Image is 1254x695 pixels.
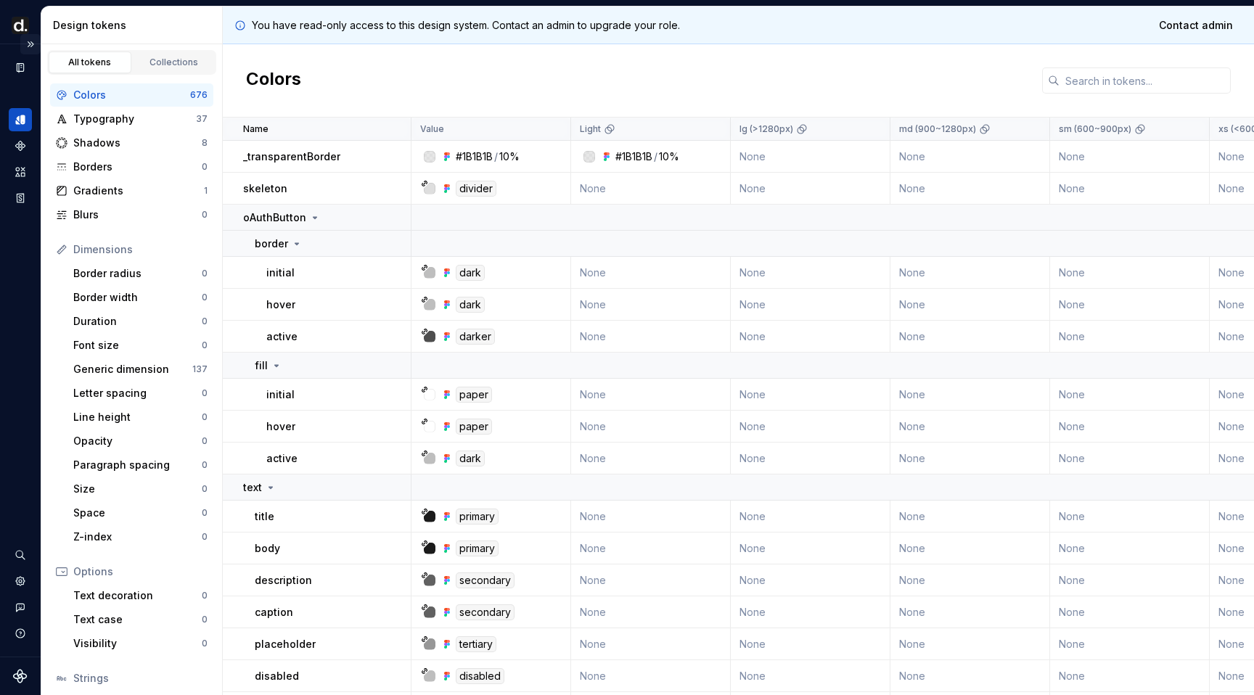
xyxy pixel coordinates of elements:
p: active [266,329,298,344]
div: Blurs [73,207,202,222]
div: Colors [73,88,190,102]
td: None [1050,321,1210,353]
div: dark [456,265,485,281]
p: disabled [255,669,299,683]
div: 0 [202,316,208,327]
div: Assets [9,160,32,184]
div: dark [456,451,485,466]
td: None [571,501,731,532]
div: paper [456,387,492,403]
span: Contact admin [1159,18,1233,33]
td: None [571,173,731,205]
p: _transparentBorder [243,149,340,164]
p: title [255,509,274,524]
div: Generic dimension [73,362,192,377]
td: None [1050,289,1210,321]
a: Text decoration0 [67,584,213,607]
a: Documentation [9,56,32,79]
div: Border radius [73,266,202,281]
td: None [731,501,890,532]
div: Text decoration [73,588,202,603]
td: None [571,289,731,321]
td: None [890,628,1050,660]
td: None [890,321,1050,353]
div: darker [456,329,495,345]
a: Design tokens [9,108,32,131]
div: tertiary [456,636,496,652]
a: Space0 [67,501,213,525]
div: 676 [190,89,208,101]
a: Paragraph spacing0 [67,453,213,477]
td: None [571,443,731,474]
a: Contact admin [1149,12,1242,38]
div: Search ⌘K [9,543,32,567]
td: None [1050,379,1210,411]
td: None [731,289,890,321]
div: Visibility [73,636,202,651]
td: None [571,660,731,692]
a: Storybook stories [9,186,32,210]
div: Line height [73,410,202,424]
div: 137 [192,363,208,375]
div: Size [73,482,202,496]
a: Typography37 [50,107,213,131]
div: Borders [73,160,202,174]
div: / [494,149,498,164]
td: None [731,141,890,173]
p: body [255,541,280,556]
div: 0 [202,268,208,279]
p: description [255,573,312,588]
div: Strings [73,671,208,686]
td: None [890,141,1050,173]
input: Search in tokens... [1060,67,1231,94]
td: None [1050,564,1210,596]
td: None [1050,173,1210,205]
td: None [731,596,890,628]
td: None [1050,501,1210,532]
a: Font size0 [67,334,213,357]
td: None [890,532,1050,564]
p: oAuthButton [243,210,306,225]
div: 0 [202,161,208,173]
p: active [266,451,298,466]
td: None [890,411,1050,443]
td: None [571,532,731,564]
a: Size0 [67,477,213,501]
td: None [571,379,731,411]
p: initial [266,266,295,280]
div: secondary [456,572,515,588]
div: 8 [202,137,208,149]
div: 0 [202,614,208,625]
p: Value [420,123,444,135]
div: 10% [499,149,520,164]
div: / [654,149,657,164]
div: Text case [73,612,202,627]
div: Components [9,134,32,157]
svg: Supernova Logo [13,669,28,683]
h2: Colors [246,67,301,94]
p: placeholder [255,637,316,651]
td: None [731,628,890,660]
div: Options [73,564,208,579]
p: Light [580,123,601,135]
td: None [731,564,890,596]
div: #1B1B1B [456,149,493,164]
td: None [890,379,1050,411]
td: None [571,596,731,628]
div: Settings [9,569,32,593]
td: None [731,257,890,289]
p: text [243,480,262,495]
div: divider [456,181,496,197]
div: Collections [138,57,210,68]
td: None [731,660,890,692]
td: None [890,596,1050,628]
div: dark [456,297,485,313]
button: Contact support [9,596,32,619]
td: None [571,564,731,596]
td: None [890,173,1050,205]
a: Duration0 [67,310,213,333]
div: paper [456,419,492,435]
